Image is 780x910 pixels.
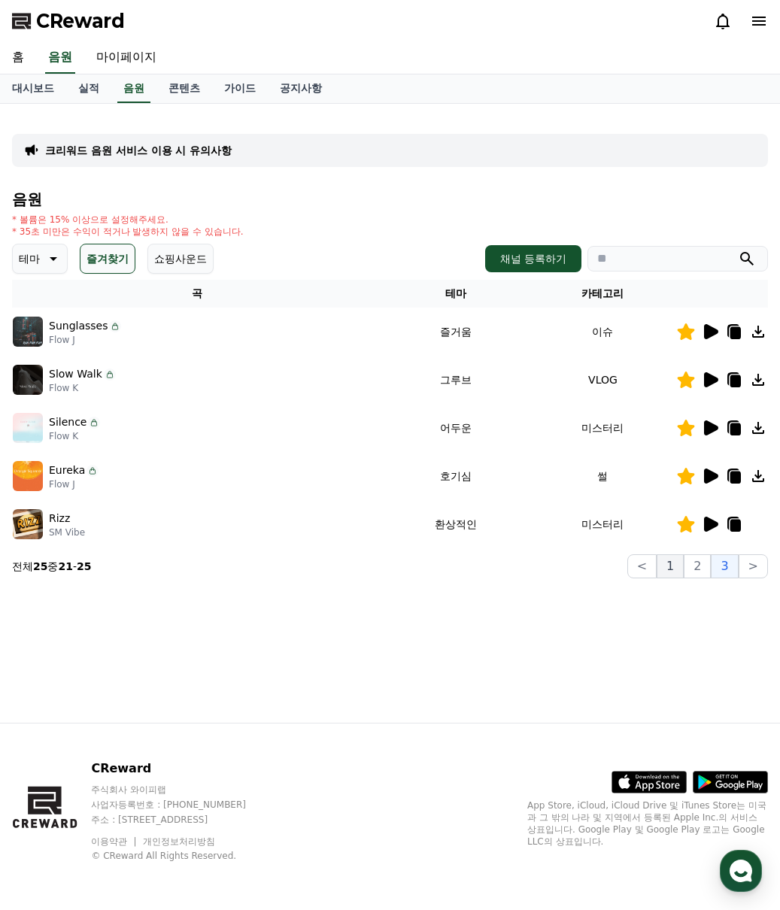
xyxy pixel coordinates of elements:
p: Flow K [49,430,100,442]
a: 음원 [117,74,150,103]
a: 공지사항 [268,74,334,103]
button: 즐겨찾기 [80,244,135,274]
a: 가이드 [212,74,268,103]
img: music [13,365,43,395]
p: 사업자등록번호 : [PHONE_NUMBER] [91,799,275,811]
img: music [13,461,43,491]
a: 콘텐츠 [156,74,212,103]
a: 대화 [99,477,194,514]
strong: 25 [33,560,47,572]
td: 호기심 [383,452,530,500]
p: Slow Walk [49,366,102,382]
p: App Store, iCloud, iCloud Drive 및 iTunes Store는 미국과 그 밖의 나라 및 지역에서 등록된 Apple Inc.의 서비스 상표입니다. Goo... [527,799,768,848]
p: Flow J [49,334,121,346]
button: 1 [657,554,684,578]
button: 쇼핑사운드 [147,244,214,274]
button: > [739,554,768,578]
a: 이용약관 [91,836,138,847]
p: * 볼륨은 15% 이상으로 설정해주세요. [12,214,244,226]
p: Sunglasses [49,318,108,334]
a: 크리워드 음원 서비스 이용 시 유의사항 [45,143,232,158]
td: 미스터리 [530,404,676,452]
strong: 25 [77,560,91,572]
button: < [627,554,657,578]
button: 3 [711,554,738,578]
th: 곡 [12,280,383,308]
strong: 21 [58,560,72,572]
a: 실적 [66,74,111,103]
a: 설정 [194,477,289,514]
span: 홈 [47,499,56,511]
img: music [13,509,43,539]
p: Eureka [49,463,85,478]
td: 그루브 [383,356,530,404]
span: CReward [36,9,125,33]
td: 즐거움 [383,308,530,356]
td: 이슈 [530,308,676,356]
p: * 35초 미만은 수익이 적거나 발생하지 않을 수 있습니다. [12,226,244,238]
a: 홈 [5,477,99,514]
p: Silence [49,414,86,430]
th: 테마 [383,280,530,308]
td: 어두운 [383,404,530,452]
a: CReward [12,9,125,33]
a: 마이페이지 [84,42,168,74]
span: 대화 [138,500,156,512]
h4: 음원 [12,191,768,208]
p: © CReward All Rights Reserved. [91,850,275,862]
p: Flow K [49,382,116,394]
img: music [13,317,43,347]
a: 음원 [45,42,75,74]
img: music [13,413,43,443]
button: 채널 등록하기 [485,245,581,272]
span: 설정 [232,499,250,511]
a: 개인정보처리방침 [143,836,215,847]
p: 주소 : [STREET_ADDRESS] [91,814,275,826]
button: 테마 [12,244,68,274]
p: SM Vibe [49,526,85,538]
td: 환상적인 [383,500,530,548]
p: 전체 중 - [12,559,92,574]
p: CReward [91,760,275,778]
button: 2 [684,554,711,578]
p: Flow J [49,478,99,490]
p: 주식회사 와이피랩 [91,784,275,796]
td: VLOG [530,356,676,404]
td: 썰 [530,452,676,500]
p: Rizz [49,511,70,526]
th: 카테고리 [530,280,676,308]
td: 미스터리 [530,500,676,548]
p: 테마 [19,248,40,269]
